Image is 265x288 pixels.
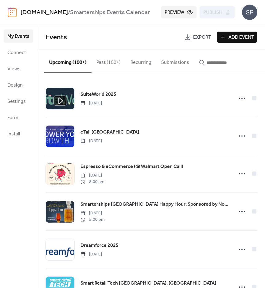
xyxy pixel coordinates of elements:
span: Espresso & eCommerce (@ Walmart Open Call) [80,163,183,170]
a: Settings [4,95,33,108]
span: Connect [7,48,26,57]
span: Views [7,64,21,74]
a: SuiteWorld 2025 [80,91,116,99]
a: Design [4,78,33,91]
span: Preview [165,9,184,16]
a: [DOMAIN_NAME] [21,7,68,18]
span: eTail [GEOGRAPHIC_DATA] [80,129,139,136]
span: [DATE] [80,251,102,258]
a: Smarterships [GEOGRAPHIC_DATA] Happy Hour: Sponsored by Nosto [80,200,230,208]
button: Submissions [156,50,194,72]
span: Export [193,34,211,41]
a: Form [4,111,33,124]
a: Install [4,127,33,140]
span: [DATE] [80,100,102,107]
a: eTail [GEOGRAPHIC_DATA] [80,128,139,136]
button: Past (100+) [92,50,126,72]
span: Settings [7,97,26,106]
span: [DATE] [80,138,102,144]
button: Recurring [126,50,156,72]
span: [DATE] [80,210,105,216]
a: Connect [4,46,33,59]
span: Form [7,113,18,123]
a: Export [181,32,214,43]
a: Smart Retail Tech [GEOGRAPHIC_DATA], [GEOGRAPHIC_DATA] [80,279,216,287]
a: Espresso & eCommerce (@ Walmart Open Call) [80,163,183,171]
span: [DATE] [80,172,104,179]
span: Smart Retail Tech [GEOGRAPHIC_DATA], [GEOGRAPHIC_DATA] [80,280,216,287]
button: Preview [161,6,197,18]
a: Views [4,62,33,75]
a: Dreamforce 2025 [80,242,119,250]
span: Dreamforce 2025 [80,242,119,249]
button: Upcoming (100+) [44,50,92,73]
span: Install [7,129,20,139]
a: My Events [4,29,33,43]
div: SP [242,5,257,20]
span: Events [46,31,67,44]
b: / [68,7,70,18]
img: logo [8,7,17,17]
span: My Events [7,32,29,41]
span: Add Event [228,34,254,41]
span: Design [7,80,23,90]
b: Smarterships Events Calendar [70,7,150,18]
span: 8:00 am [80,179,104,185]
span: SuiteWorld 2025 [80,91,116,98]
span: 5:00 pm [80,216,105,223]
span: Smarterships [GEOGRAPHIC_DATA] Happy Hour: Sponsored by Nosto [80,201,230,208]
button: Add Event [217,32,257,43]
